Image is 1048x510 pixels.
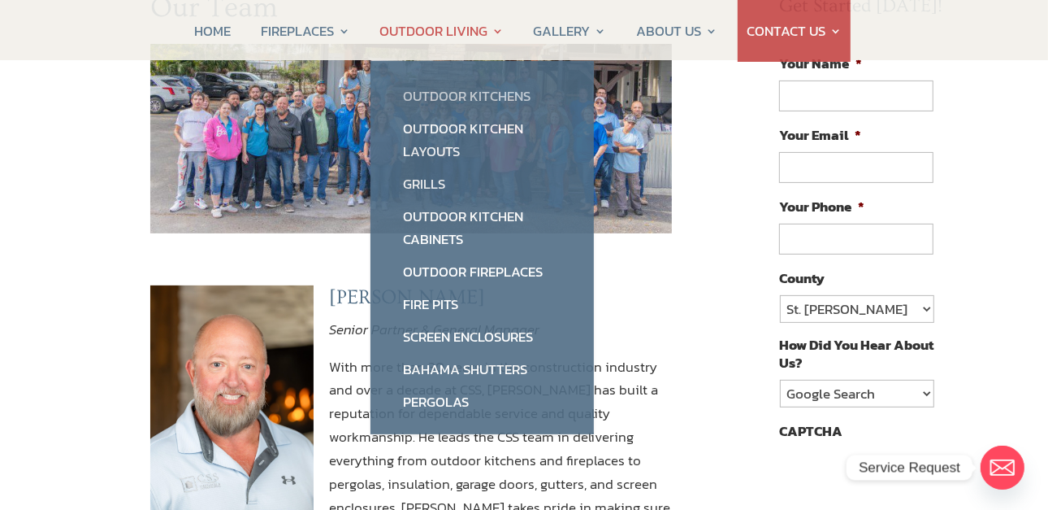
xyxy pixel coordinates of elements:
[779,269,825,287] label: County
[387,200,578,255] a: Outdoor Kitchen Cabinets
[779,198,864,216] label: Your Phone
[329,319,539,340] em: Senior Partner & General Manager
[329,286,671,318] h3: [PERSON_NAME]
[387,255,578,288] a: Outdoor Fireplaces
[779,422,842,440] label: CAPTCHA
[150,44,672,233] img: team2
[387,80,578,112] a: Outdoor Kitchens
[387,112,578,168] a: Outdoor Kitchen Layouts
[387,168,578,200] a: Grills
[779,54,862,72] label: Your Name
[779,336,933,372] label: How Did You Hear About Us?
[387,288,578,320] a: Fire Pits
[387,320,578,353] a: Screen Enclosures
[981,446,1024,490] a: Email
[387,386,578,418] a: Pergolas
[387,353,578,386] a: Bahama Shutters
[779,126,861,144] label: Your Email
